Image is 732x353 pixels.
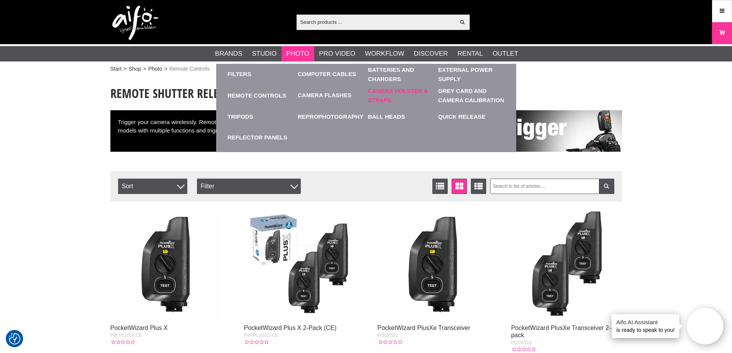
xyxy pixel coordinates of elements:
[368,64,435,85] a: Batteries and Chargers
[298,70,356,79] a: Computer Cables
[377,333,398,338] span: POCK521
[599,179,614,194] a: Filter
[169,65,210,73] span: Remote Controls
[297,16,455,28] input: Search products ...
[9,333,20,345] img: Revisit consent button
[110,339,135,346] div: Customer rating: 0
[110,333,142,338] span: PW-PLUSX-CE
[438,106,505,127] a: Quick Release
[377,339,402,346] div: Customer rating: 0
[414,110,622,152] img: Remote exposure camera
[438,64,505,85] a: External power supply
[128,65,141,73] a: Shop
[123,65,127,73] span: >
[319,49,355,59] a: Pro Video
[298,106,364,127] a: ReproPhotography
[511,209,622,320] img: PocketWizard PlusXe Transceiver 2-pack
[511,325,611,338] a: PocketWizard PlusXe Transceiver 2-pack
[616,318,675,326] h4: Aifo AI Assistant
[377,325,470,331] a: PocketWizard PlusXe Transceiver
[432,179,448,194] a: List
[252,49,277,59] a: Studio
[612,314,679,338] div: is ready to speak to you!
[110,65,122,73] a: Start
[228,133,287,142] a: Reflector Panels
[110,110,622,152] div: Trigger your camera wirelessly. Remote camera triggers. Models for triggering over long distances...
[110,209,221,320] img: PocketWizard Plus X
[110,325,168,331] a: PocketWizard Plus X
[244,325,337,331] a: PocketWizard Plus X 2-Pack (CE)
[298,91,351,100] a: Camera Flashes
[110,85,622,102] h1: Remote Shutter Release Camera
[244,339,268,346] div: Customer rating: 0
[112,6,158,40] img: logo.png
[438,85,505,106] a: Grey Card and Camera Calibration
[143,65,146,73] span: >
[511,346,536,353] div: Customer rating: 0
[511,340,532,345] span: POCK522
[118,179,187,194] span: Sort
[368,106,435,127] a: Ball Heads
[164,65,167,73] span: >
[365,49,404,59] a: Workflow
[452,179,467,194] a: Window
[368,85,435,106] a: Camera Holster & Straps
[228,106,294,127] a: Tripods
[148,65,162,73] a: Photo
[244,333,278,338] span: PW-PLUSX2-CE
[492,49,518,59] a: Outlet
[9,332,20,346] button: Consent Preferences
[215,49,242,59] a: Brands
[244,209,355,320] img: PocketWizard Plus X 2-Pack (CE)
[471,179,486,194] a: Extended list
[377,209,488,320] img: PocketWizard PlusXe Transceiver
[414,49,448,59] a: Discover
[228,70,251,79] a: Filters
[228,85,294,106] a: Remote Controls
[286,49,309,59] a: Photo
[458,49,483,59] a: Rental
[197,179,301,194] div: Filter
[490,179,614,194] input: Search in list of articles ...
